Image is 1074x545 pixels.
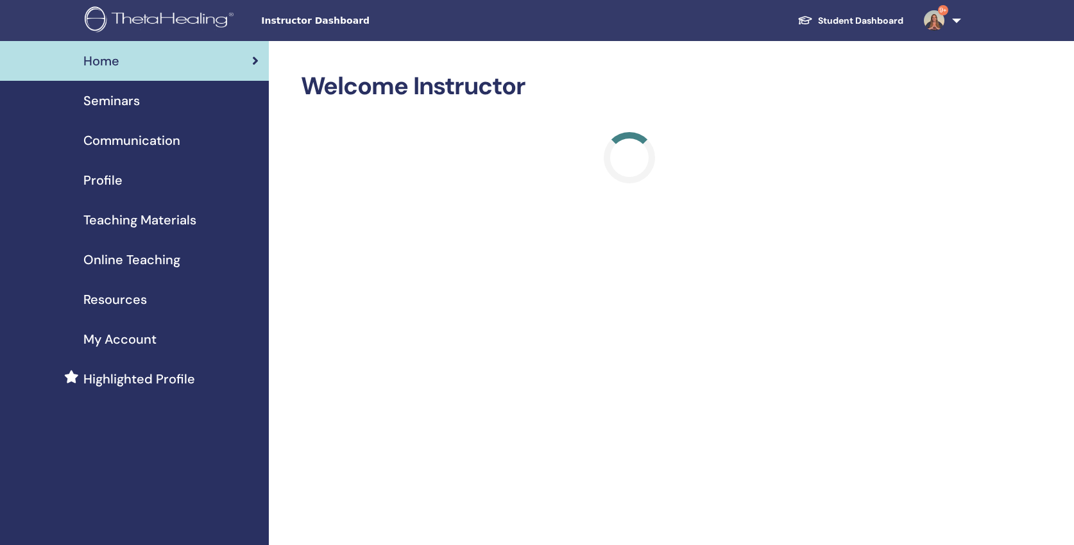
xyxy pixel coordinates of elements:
span: Communication [83,131,180,150]
span: 9+ [938,5,948,15]
span: Home [83,51,119,71]
span: Seminars [83,91,140,110]
a: Student Dashboard [787,9,914,33]
span: My Account [83,330,157,349]
span: Instructor Dashboard [261,14,454,28]
img: graduation-cap-white.svg [797,15,813,26]
h2: Welcome Instructor [301,72,959,101]
span: Profile [83,171,123,190]
span: Online Teaching [83,250,180,269]
img: default.jpg [924,10,944,31]
span: Teaching Materials [83,210,196,230]
span: Highlighted Profile [83,369,195,389]
img: logo.png [85,6,238,35]
span: Resources [83,290,147,309]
